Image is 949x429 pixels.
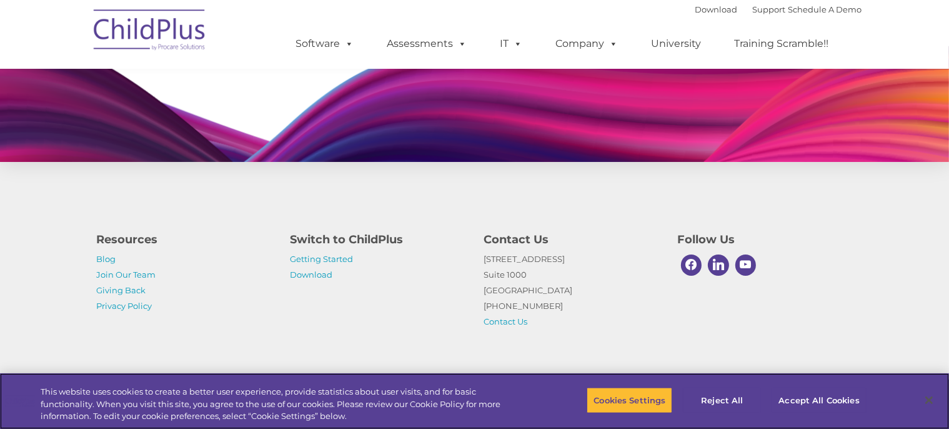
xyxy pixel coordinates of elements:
h4: Resources [97,231,272,248]
a: Youtube [732,251,760,279]
img: ChildPlus by Procare Solutions [87,1,212,63]
font: | [695,4,862,14]
a: Giving Back [97,285,146,295]
p: [STREET_ADDRESS] Suite 1000 [GEOGRAPHIC_DATA] [PHONE_NUMBER] [484,251,659,330]
a: Join Our Team [97,270,156,280]
a: Blog [97,254,116,264]
a: Privacy Policy [97,301,152,311]
button: Reject All [683,387,761,413]
a: Assessments [375,31,480,56]
a: Training Scramble!! [722,31,842,56]
div: This website uses cookies to create a better user experience, provide statistics about user visit... [41,386,522,423]
a: Schedule A Demo [788,4,862,14]
a: Company [544,31,631,56]
a: Download [291,270,333,280]
a: Contact Us [484,316,528,326]
a: Download [695,4,738,14]
a: Linkedin [705,251,732,279]
button: Accept All Cookies [772,387,866,413]
h4: Follow Us [678,231,853,248]
a: IT [488,31,535,56]
button: Close [915,386,943,414]
button: Cookies Settings [587,387,672,413]
a: Support [753,4,786,14]
a: University [639,31,714,56]
h4: Contact Us [484,231,659,248]
h4: Switch to ChildPlus [291,231,465,248]
a: Facebook [678,251,705,279]
a: Getting Started [291,254,354,264]
a: Software [284,31,367,56]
